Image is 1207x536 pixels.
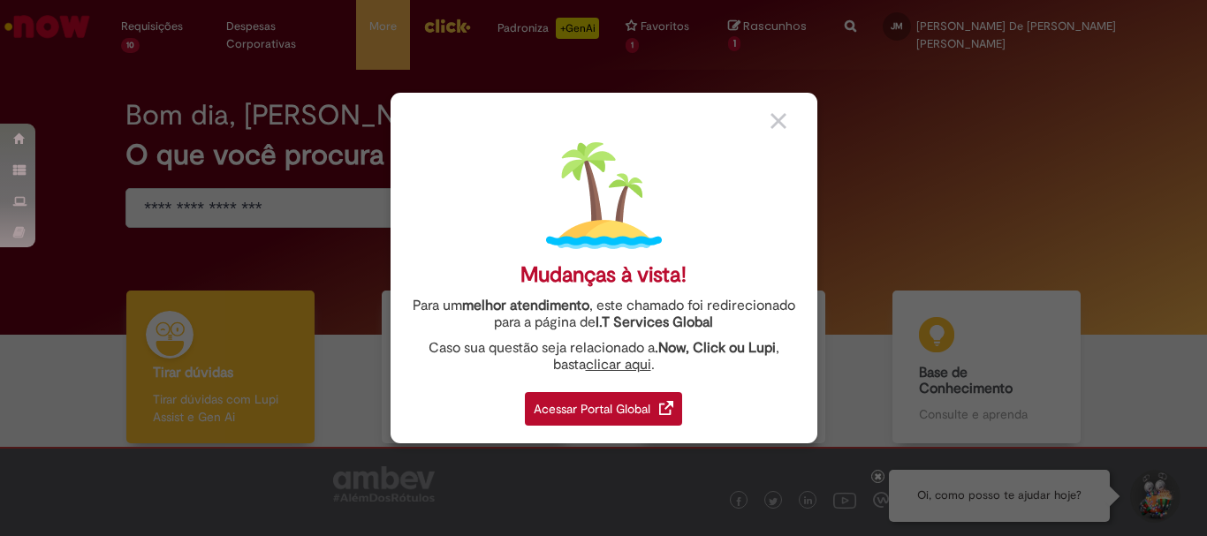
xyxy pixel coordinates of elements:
[771,113,786,129] img: close_button_grey.png
[404,340,804,374] div: Caso sua questão seja relacionado a , basta .
[520,262,687,288] div: Mudanças à vista!
[586,346,651,374] a: clicar aqui
[404,298,804,331] div: Para um , este chamado foi redirecionado para a página de
[655,339,776,357] strong: .Now, Click ou Lupi
[525,392,682,426] div: Acessar Portal Global
[659,401,673,415] img: redirect_link.png
[525,382,682,426] a: Acessar Portal Global
[546,138,662,253] img: island.png
[462,297,589,314] strong: melhor atendimento
[596,304,713,331] a: I.T Services Global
